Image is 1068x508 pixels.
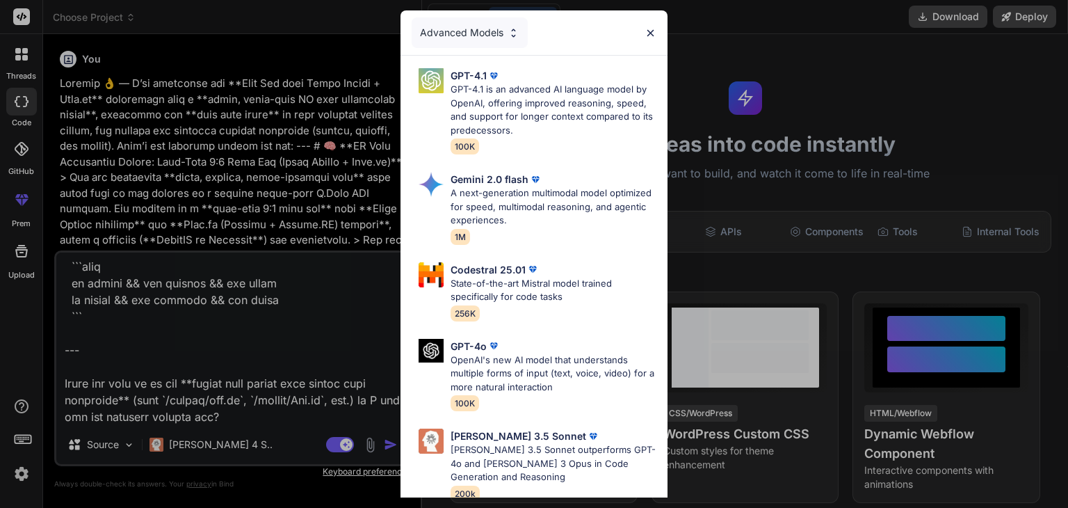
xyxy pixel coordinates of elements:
[419,68,444,93] img: Pick Models
[451,486,480,502] span: 200k
[451,138,479,154] span: 100K
[526,262,540,276] img: premium
[487,69,501,83] img: premium
[451,262,526,277] p: Codestral 25.01
[451,443,656,484] p: [PERSON_NAME] 3.5 Sonnet outperforms GPT-4o and [PERSON_NAME] 3 Opus in Code Generation and Reaso...
[419,429,444,454] img: Pick Models
[412,17,528,48] div: Advanced Models
[508,27,519,39] img: Pick Models
[451,429,586,443] p: [PERSON_NAME] 3.5 Sonnet
[451,68,487,83] p: GPT-4.1
[451,339,487,354] p: GPT-4o
[451,186,656,228] p: A next-generation multimodal model optimized for speed, multimodal reasoning, and agentic experie...
[451,395,479,411] span: 100K
[487,339,501,353] img: premium
[419,262,444,287] img: Pick Models
[528,173,542,186] img: premium
[419,339,444,363] img: Pick Models
[451,354,656,395] p: OpenAI's new AI model that understands multiple forms of input (text, voice, video) for a more na...
[451,83,656,137] p: GPT-4.1 is an advanced AI language model by OpenAI, offering improved reasoning, speed, and suppo...
[451,277,656,304] p: State-of-the-art Mistral model trained specifically for code tasks
[419,172,444,197] img: Pick Models
[451,172,528,186] p: Gemini 2.0 flash
[451,229,470,245] span: 1M
[451,305,480,322] span: 256K
[586,429,600,443] img: premium
[645,27,656,39] img: close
